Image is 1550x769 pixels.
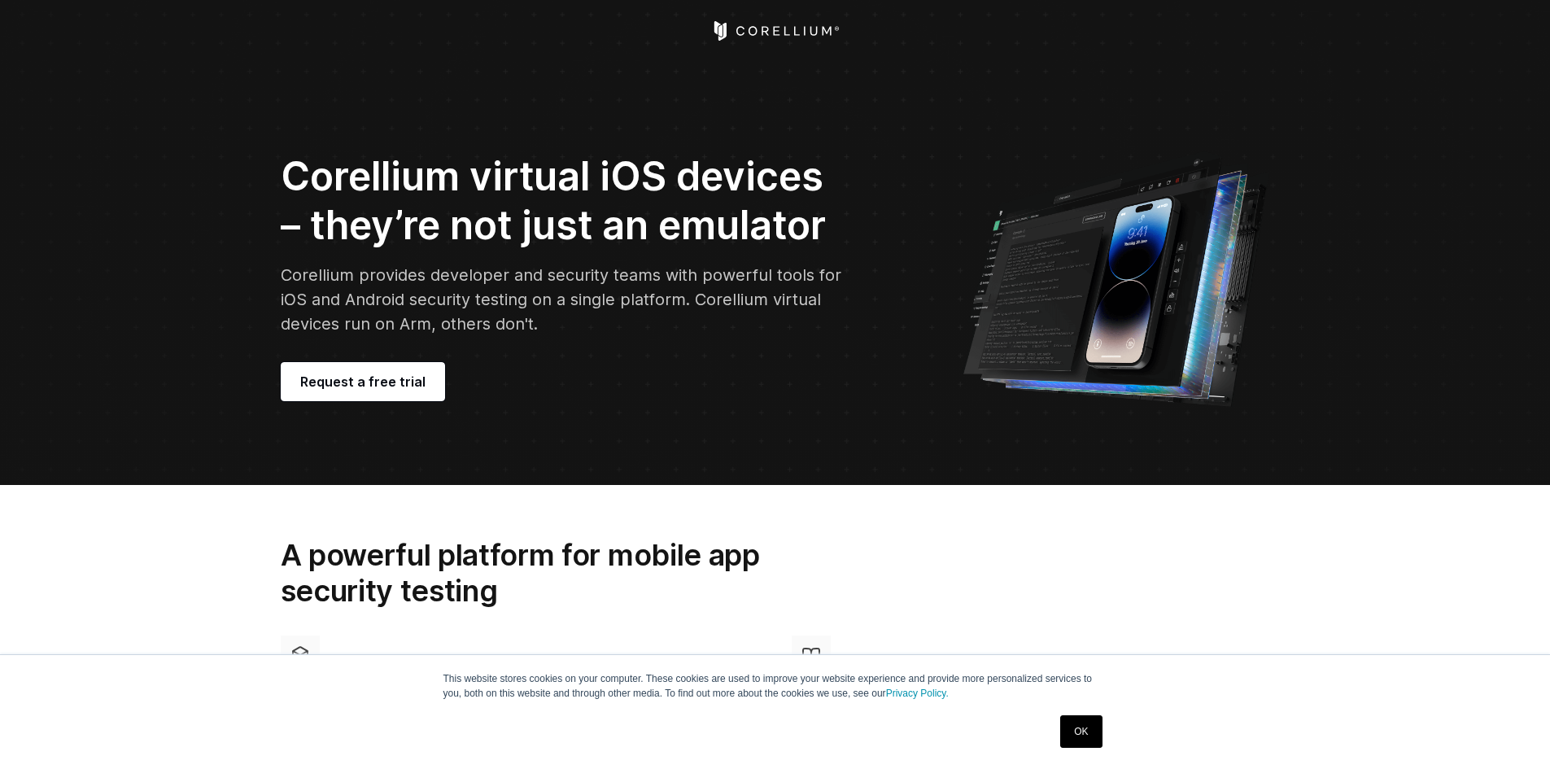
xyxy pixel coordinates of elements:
a: Privacy Policy. [886,688,949,699]
h2: A powerful platform for mobile app security testing [281,537,836,610]
a: Corellium Home [710,21,840,41]
p: This website stores cookies on your computer. These cookies are used to improve your website expe... [443,671,1107,701]
span: Request a free trial [300,372,426,391]
h2: Corellium virtual iOS devices – they’re not just an emulator [281,152,849,250]
img: Corellium UI [962,146,1270,407]
p: Corellium provides developer and security teams with powerful tools for iOS and Android security ... [281,263,849,336]
a: OK [1060,715,1102,748]
a: Request a free trial [281,362,445,401]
